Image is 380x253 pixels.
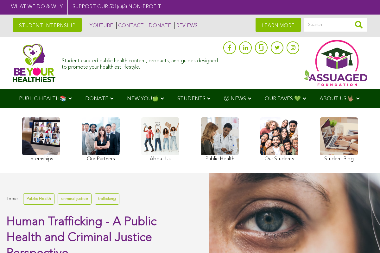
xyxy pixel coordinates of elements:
[9,89,370,108] div: Navigation Menu
[95,193,119,204] a: trafficking
[256,18,301,32] a: LEARN MORE
[265,96,301,102] span: OUR FAVES 💚
[320,96,354,102] span: ABOUT US 🤟🏽
[348,223,380,253] iframe: Chat Widget
[259,44,263,51] img: glassdoor
[19,96,66,102] span: PUBLIC HEALTH📚
[177,96,206,102] span: STUDENTS
[304,40,367,86] img: Assuaged App
[127,96,159,102] span: NEW YOU🍏
[13,18,82,32] a: STUDENT INTERNSHIP
[304,18,367,32] input: Search
[62,55,220,70] div: Student-curated public health content, products, and guides designed to promote your healthiest l...
[58,193,92,204] a: criminal justice
[147,22,171,29] a: DONATE
[88,22,113,29] a: YOUTUBE
[224,96,246,102] span: Ⓥ NEWS
[174,22,198,29] a: REVIEWS
[6,195,18,203] span: Topic:
[85,96,108,102] span: DONATE
[23,193,54,204] a: Public Health
[13,43,55,82] img: Assuaged
[116,22,144,29] a: CONTACT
